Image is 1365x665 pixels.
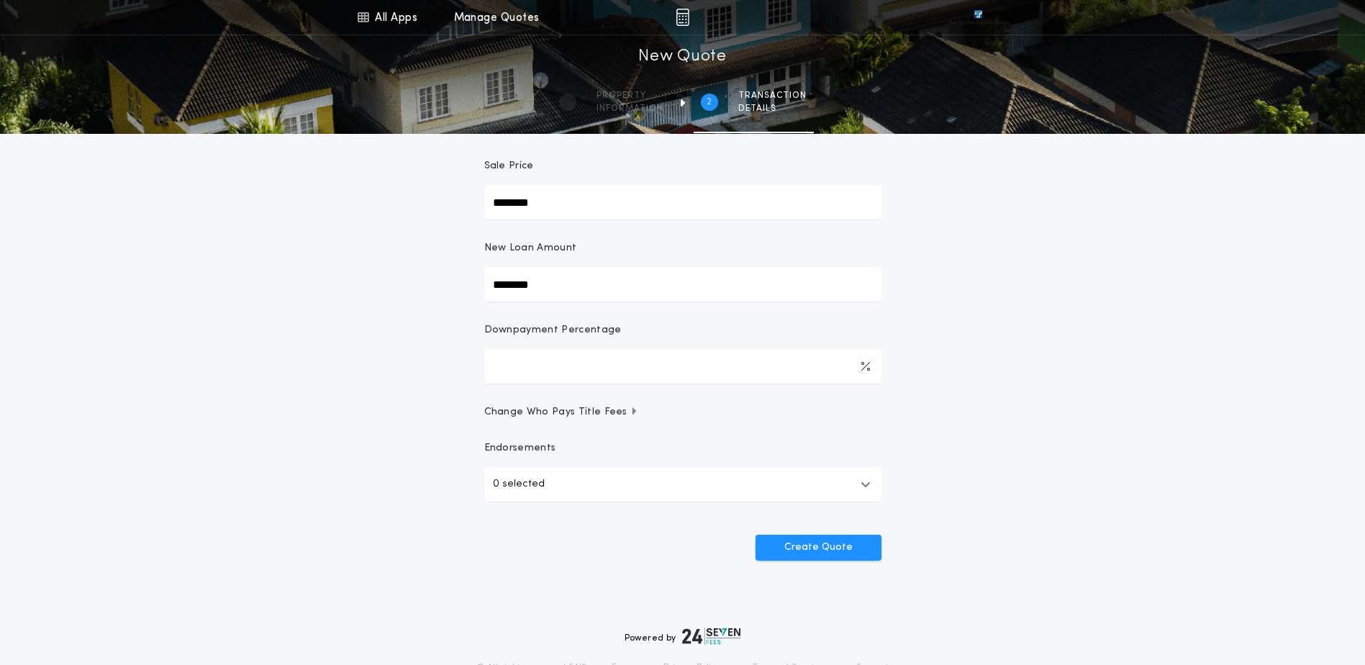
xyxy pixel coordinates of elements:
span: details [738,103,807,114]
p: New Loan Amount [484,241,577,255]
img: logo [682,628,741,645]
button: 0 selected [484,467,881,502]
div: Powered by [625,628,741,645]
input: Sale Price [484,185,881,220]
p: 0 selected [493,476,545,493]
button: Change Who Pays Title Fees [484,405,881,420]
img: img [676,9,689,26]
h2: 2 [707,96,712,108]
span: Transaction [738,90,807,101]
p: Sale Price [484,159,534,173]
input: Downpayment Percentage [484,349,881,384]
span: Change Who Pays Title Fees [484,405,639,420]
img: vs-icon [948,10,1008,24]
p: Endorsements [484,441,881,456]
input: New Loan Amount [484,267,881,302]
span: Property [597,90,663,101]
p: Downpayment Percentage [484,323,622,338]
span: information [597,103,663,114]
button: Create Quote [756,535,881,561]
h1: New Quote [638,45,726,68]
